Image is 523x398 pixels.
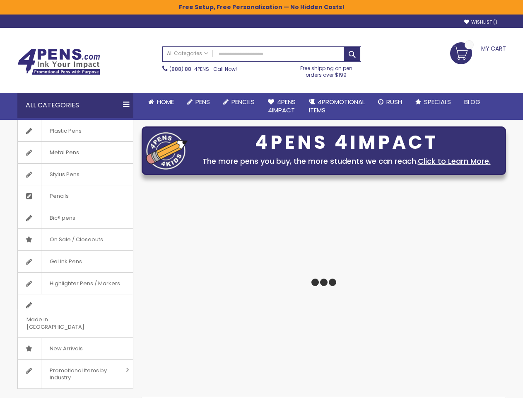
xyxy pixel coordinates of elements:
div: All Categories [17,93,133,118]
span: Metal Pens [41,142,87,163]
span: - Call Now! [169,66,237,73]
span: Highlighter Pens / Markers [41,273,128,294]
a: Made in [GEOGRAPHIC_DATA] [18,294,133,337]
span: 4Pens 4impact [268,97,296,114]
a: 4PROMOTIONALITEMS [302,93,371,120]
span: Pens [195,97,210,106]
div: 4PENS 4IMPACT [192,134,501,151]
span: New Arrivals [41,338,91,359]
a: Specials [409,93,458,111]
div: The more pens you buy, the more students we can reach. [192,155,501,167]
a: Highlighter Pens / Markers [18,273,133,294]
a: Pens [181,93,217,111]
span: Gel Ink Pens [41,251,90,272]
span: 4PROMOTIONAL ITEMS [309,97,365,114]
span: Bic® pens [41,207,84,229]
span: Pencils [231,97,255,106]
span: Specials [424,97,451,106]
a: (888) 88-4PENS [169,66,209,73]
a: Home [142,93,181,111]
a: Gel Ink Pens [18,251,133,272]
a: Rush [371,93,409,111]
a: Click to Learn More. [418,156,491,166]
a: Blog [458,93,487,111]
a: Metal Pens [18,142,133,163]
a: Plastic Pens [18,120,133,142]
span: Made in [GEOGRAPHIC_DATA] [18,309,112,337]
span: Pencils [41,185,77,207]
span: Plastic Pens [41,120,90,142]
a: All Categories [163,47,212,61]
span: Stylus Pens [41,164,88,185]
span: On Sale / Closeouts [41,229,111,250]
img: 4Pens Custom Pens and Promotional Products [17,49,100,75]
span: Home [157,97,174,106]
div: Free shipping on pen orders over $199 [292,62,361,78]
a: New Arrivals [18,338,133,359]
img: four_pen_logo.png [146,132,188,170]
a: Stylus Pens [18,164,133,185]
span: Rush [386,97,402,106]
a: 4Pens4impact [261,93,302,120]
span: All Categories [167,50,208,57]
a: Pencils [217,93,261,111]
a: Bic® pens [18,207,133,229]
span: Blog [464,97,480,106]
a: Pencils [18,185,133,207]
a: Promotional Items by Industry [18,360,133,388]
a: Wishlist [464,19,497,25]
span: Promotional Items by Industry [41,360,123,388]
a: On Sale / Closeouts [18,229,133,250]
